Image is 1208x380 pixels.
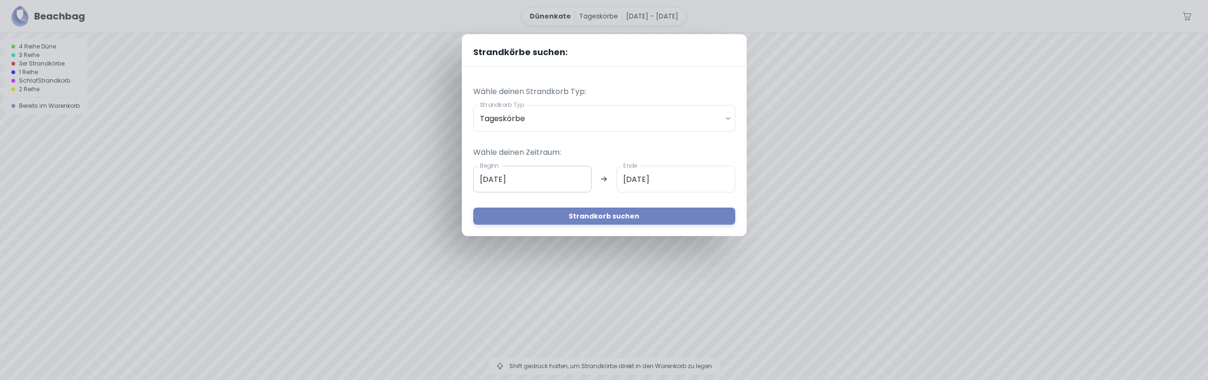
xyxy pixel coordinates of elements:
label: Beginn [480,161,499,170]
h2: Strandkörbe suchen: [462,34,747,67]
p: Wähle deinen Zeitraum: [473,147,735,158]
input: dd.mm.yyyy [617,166,735,192]
input: dd.mm.yyyy [473,166,591,192]
button: Strandkorb suchen [473,208,735,225]
p: Wähle deinen Strandkorb Typ: [473,86,735,97]
div: Tageskörbe [473,105,735,132]
label: Ende [623,161,637,170]
label: Strandkorb Typ [480,101,524,109]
